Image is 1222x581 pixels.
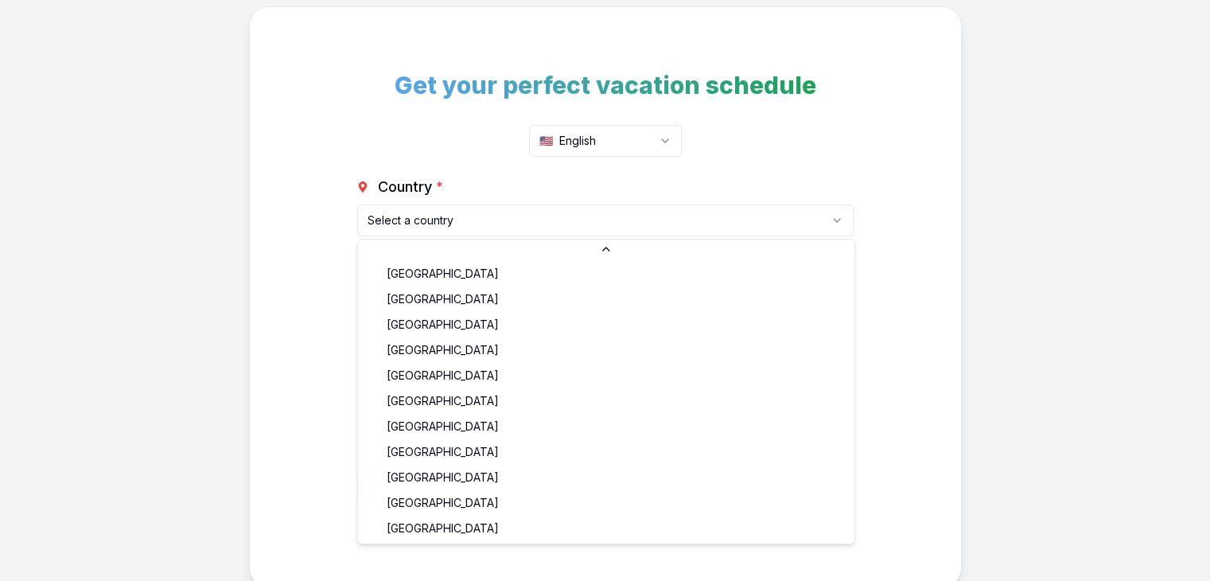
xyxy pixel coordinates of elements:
span: [GEOGRAPHIC_DATA] [387,317,499,333]
span: [GEOGRAPHIC_DATA] [387,444,499,460]
span: [GEOGRAPHIC_DATA] [387,368,499,384]
span: [GEOGRAPHIC_DATA] [387,291,499,307]
span: [GEOGRAPHIC_DATA] [387,266,499,282]
span: [GEOGRAPHIC_DATA] [387,495,499,511]
span: [GEOGRAPHIC_DATA] [387,342,499,358]
span: [GEOGRAPHIC_DATA] [387,470,499,485]
span: [GEOGRAPHIC_DATA] [387,393,499,409]
span: [GEOGRAPHIC_DATA] [387,521,499,536]
span: [GEOGRAPHIC_DATA] [387,419,499,435]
